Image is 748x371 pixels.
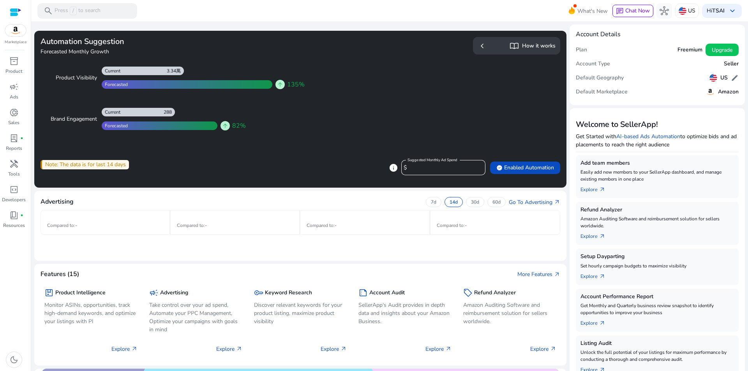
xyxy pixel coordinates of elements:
p: Amazon Auditing Software and reimbursement solution for sellers worldwide. [463,301,556,325]
h4: Features (15) [41,271,79,278]
h5: How it works [522,43,556,49]
span: lab_profile [9,134,19,143]
span: Chat Now [625,7,650,14]
h3: Automation Suggestion [41,37,297,46]
span: code_blocks [9,185,19,194]
div: Note: The data is for last 14 days [41,160,129,169]
h5: Account Type [576,61,610,67]
h5: US [720,75,728,81]
p: 14d [450,199,458,205]
span: Upgrade [712,46,732,54]
h5: Advertising [160,290,188,296]
b: TSAI [712,7,725,14]
p: Compared to : [307,222,423,229]
span: campaign [149,288,159,297]
span: arrow_outward [554,271,560,278]
img: amazon.svg [706,87,715,97]
h5: Default Marketplace [576,89,628,95]
p: Compared to : [177,222,293,229]
h5: Refund Analyzer [580,207,734,213]
h5: Account Performance Report [580,294,734,300]
h4: Forecasted Monthly Growth [41,48,297,56]
div: Product Visibility [47,74,97,82]
span: summarize [358,288,368,297]
span: keyboard_arrow_down [728,6,737,16]
span: $ [404,164,407,171]
span: arrow_outward [445,346,452,352]
h5: Product Intelligence [55,290,106,296]
p: US [688,4,695,18]
h4: Advertising [41,198,74,206]
span: arrow_upward [222,123,228,129]
span: / [70,7,77,15]
p: Monitor ASINs, opportunities, track high-demand keywords, and optimize your listings with PI [44,301,138,325]
span: Enabled Automation [496,164,554,172]
span: book_4 [9,211,19,220]
h5: Setup Dayparting [580,253,734,260]
span: hub [660,6,669,16]
button: hub [656,3,672,19]
span: 82% [232,121,246,130]
h4: Account Details [576,31,621,38]
p: Explore [321,345,347,353]
mat-label: Suggested Monthly Ad Spend [408,157,457,163]
span: sell [463,288,473,297]
p: Sales [8,119,19,126]
span: - [465,222,467,229]
p: Discover relevant keywords for your product listing, maximize product visibility [254,301,347,325]
span: chat [616,7,624,15]
span: arrow_upward [277,81,283,88]
button: chatChat Now [612,5,653,17]
a: Explorearrow_outward [580,316,612,327]
button: Upgrade [706,44,739,56]
p: Take control over your ad spend, Automate your PPC Management, Optimize your campaigns with goals... [149,301,242,334]
p: Reports [6,145,22,152]
a: AI-based Ads Automation [616,133,680,140]
div: 288 [164,109,175,115]
a: Explorearrow_outward [580,269,612,280]
span: search [44,6,53,16]
a: Go To Advertisingarrow_outward [509,198,560,206]
div: Current [102,109,120,115]
h5: Add team members [580,160,734,167]
span: arrow_outward [550,346,556,352]
p: 60d [492,199,501,205]
span: arrow_outward [236,346,242,352]
h5: Plan [576,47,587,53]
button: verifiedEnabled Automation [490,162,560,174]
p: 30d [471,199,479,205]
p: Resources [3,222,25,229]
span: verified [496,165,503,171]
div: Forecasted [102,81,128,88]
a: Explorearrow_outward [580,229,612,240]
span: chevron_left [478,41,487,51]
span: info [389,163,398,172]
div: Forecasted [102,123,128,129]
span: 135% [287,80,305,89]
p: Easily add new members to your SellerApp dashboard, and manage existing members in one place [580,169,734,183]
p: Compared to : [47,222,163,229]
h3: Welcome to SellerApp! [576,120,739,129]
div: Current [102,68,120,74]
span: fiber_manual_record [20,214,23,217]
img: us.svg [679,7,686,15]
span: inventory_2 [9,56,19,66]
span: arrow_outward [599,320,605,326]
a: Explorearrow_outward [580,183,612,193]
p: SellerApp's Audit provides in depth data and insights about your Amazon Business. [358,301,452,325]
h5: Amazon [718,89,739,95]
p: Ads [10,93,18,100]
h5: Refund Analyzer [474,290,516,296]
p: Tools [8,171,20,178]
h5: Keyword Research [265,290,312,296]
span: key [254,288,263,297]
h5: Default Geography [576,75,624,81]
a: More Featuresarrow_outward [517,270,560,278]
p: Product [5,68,22,75]
img: amazon.svg [5,25,26,36]
p: Get Started with to optimize bids and ad placements to reach the right audience [576,132,739,149]
p: 7d [431,199,436,205]
div: 3.34萬 [167,68,184,74]
p: Explore [530,345,556,353]
span: fiber_manual_record [20,137,23,140]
